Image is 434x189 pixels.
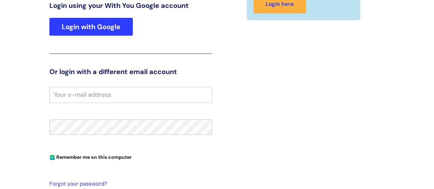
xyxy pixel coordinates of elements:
input: Remember me on this computer [50,155,55,160]
label: Remember me on this computer [49,153,132,160]
a: Login with Google [49,18,133,36]
a: Forgot your password? [49,179,209,189]
div: You can uncheck this option if you're logging in from a shared device [49,151,212,162]
h3: Or login with a different email account [49,68,212,76]
input: Your e-mail address [49,87,212,103]
h3: Login using your With You Google account [49,1,212,10]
